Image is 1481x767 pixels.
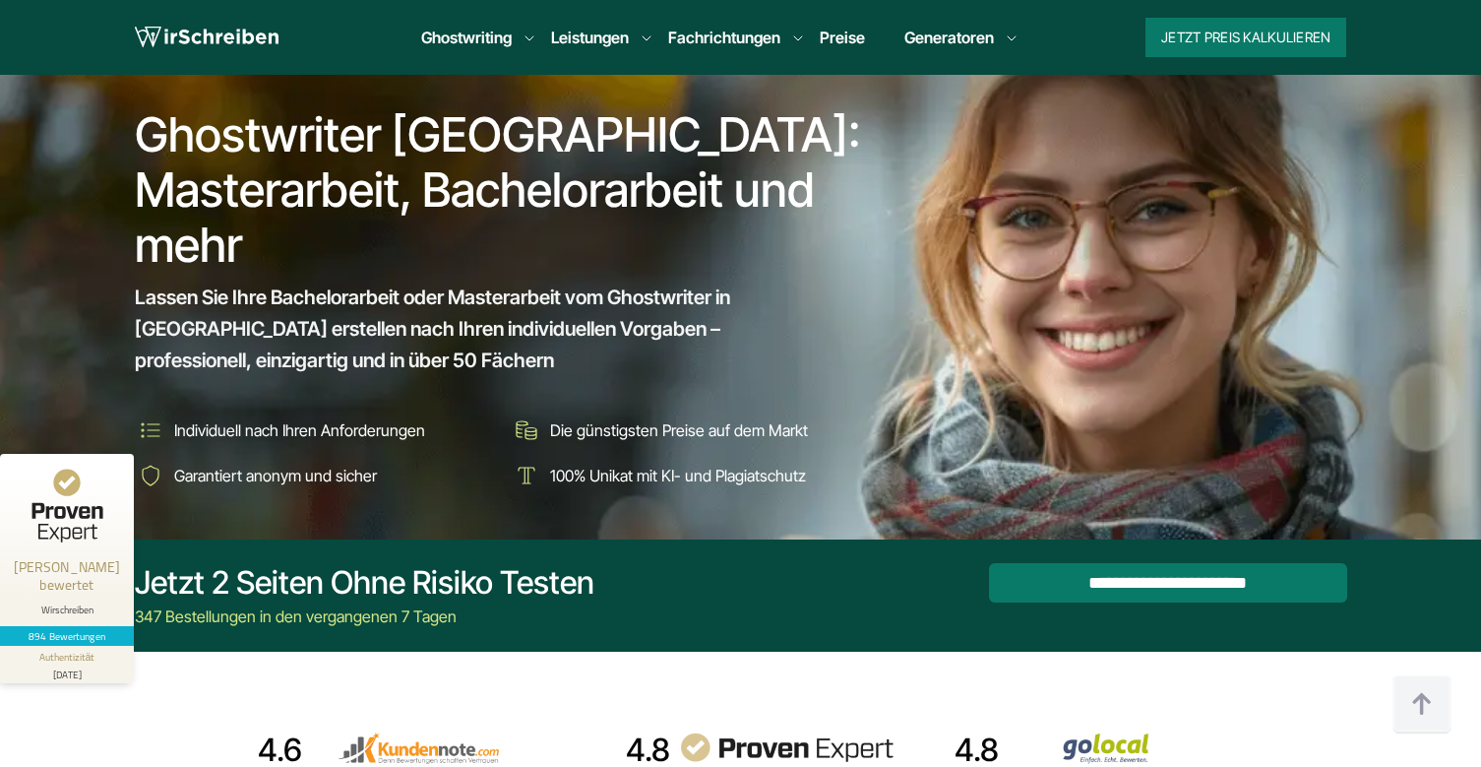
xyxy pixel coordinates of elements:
img: Garantiert anonym und sicher [135,460,166,491]
img: Individuell nach Ihren Anforderungen [135,415,166,446]
a: Fachrichtungen [668,26,780,49]
a: Ghostwriting [421,26,512,49]
img: kundennote [310,733,526,764]
span: Lassen Sie Ihre Bachelorarbeit oder Masterarbeit vom Ghostwriter in [GEOGRAPHIC_DATA] erstellen n... [135,282,837,376]
img: 100% Unikat mit KI- und Plagiatschutz [511,460,542,491]
div: Jetzt 2 Seiten ohne Risiko testen [135,563,594,603]
img: logo wirschreiben [135,23,278,52]
div: Authentizität [39,650,95,665]
a: Generatoren [904,26,994,49]
div: Wirschreiben [8,604,126,616]
button: Jetzt Preis kalkulieren [1145,18,1346,57]
li: Garantiert anonym und sicher [135,460,497,491]
li: Die günstigsten Preise auf dem Markt [511,415,873,446]
div: 347 Bestellungen in den vergangenen 7 Tagen [135,605,594,628]
img: button top [1392,675,1451,735]
a: Leistungen [551,26,629,49]
li: 100% Unikat mit KI- und Plagiatschutz [511,460,873,491]
img: Die günstigsten Preise auf dem Markt [511,415,542,446]
h1: Ghostwriter [GEOGRAPHIC_DATA]: Masterarbeit, Bachelorarbeit und mehr [135,107,875,273]
img: Wirschreiben Bewertungen [1007,733,1223,764]
img: provenexpert reviews [678,733,895,764]
li: Individuell nach Ihren Anforderungen [135,415,497,446]
div: [DATE] [8,665,126,679]
a: Preise [820,28,865,47]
